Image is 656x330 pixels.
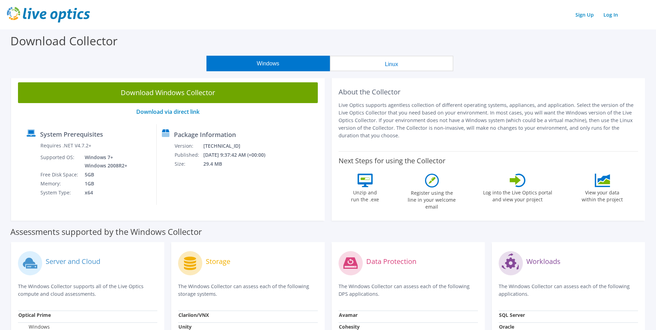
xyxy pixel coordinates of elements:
strong: Avamar [339,312,358,318]
label: Assessments supported by the Windows Collector [10,228,202,235]
p: The Windows Collector can assess each of the following DPS applications. [339,283,478,298]
p: The Windows Collector supports all of the Live Optics compute and cloud assessments. [18,283,157,298]
button: Windows [206,56,330,71]
td: Supported OS: [40,153,80,170]
label: Data Protection [366,258,416,265]
p: The Windows Collector can assess each of the following storage systems. [178,283,317,298]
p: Live Optics supports agentless collection of different operating systems, appliances, and applica... [339,101,638,139]
td: Size: [174,159,203,168]
strong: Unity [178,323,192,330]
td: Version: [174,141,203,150]
td: [DATE] 9:37:42 AM (+00:00) [203,150,275,159]
td: 1GB [80,179,129,188]
td: 5GB [80,170,129,179]
strong: SQL Server [499,312,525,318]
strong: Optical Prime [18,312,51,318]
td: x64 [80,188,129,197]
a: Log In [600,10,621,20]
label: Log into the Live Optics portal and view your project [483,187,553,203]
td: System Type: [40,188,80,197]
td: 29.4 MB [203,159,275,168]
label: Workloads [526,258,561,265]
a: Download via direct link [136,108,200,116]
td: Memory: [40,179,80,188]
td: Windows 7+ Windows 2008R2+ [80,153,129,170]
label: Server and Cloud [46,258,100,265]
button: Linux [330,56,453,71]
label: Package Information [174,131,236,138]
td: Published: [174,150,203,159]
label: Requires .NET V4.7.2+ [40,142,91,149]
td: [TECHNICAL_ID] [203,141,275,150]
strong: Clariion/VNX [178,312,209,318]
a: Sign Up [572,10,597,20]
img: live_optics_svg.svg [7,7,90,22]
label: Unzip and run the .exe [349,187,381,203]
td: Free Disk Space: [40,170,80,179]
label: Download Collector [10,33,118,49]
strong: Oracle [499,323,514,330]
label: Register using the line in your welcome email [406,187,458,210]
label: System Prerequisites [40,131,103,138]
strong: Cohesity [339,323,360,330]
p: The Windows Collector can assess each of the following applications. [499,283,638,298]
label: Next Steps for using the Collector [339,157,445,165]
label: View your data within the project [578,187,627,203]
h2: About the Collector [339,88,638,96]
a: Download Windows Collector [18,82,318,103]
label: Storage [206,258,230,265]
